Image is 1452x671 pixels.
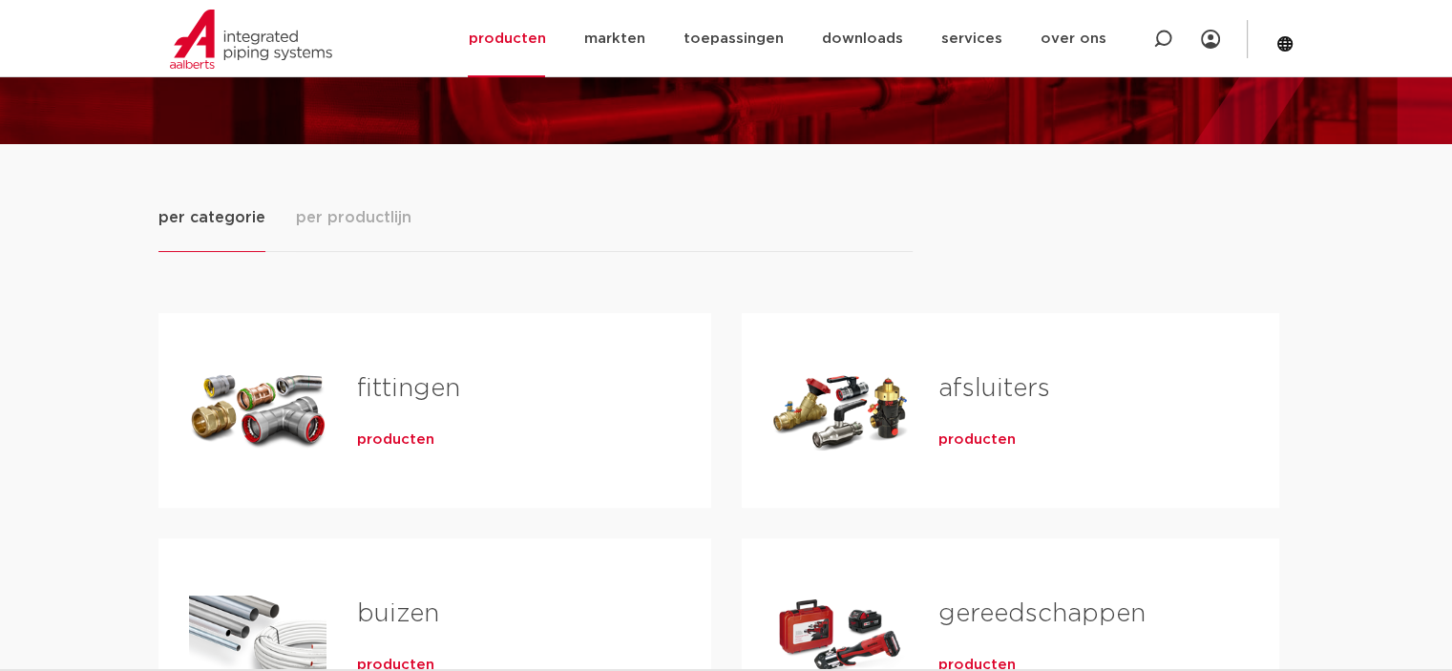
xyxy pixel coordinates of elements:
a: fittingen [357,376,460,401]
span: per productlijn [296,206,411,229]
a: afsluiters [938,376,1050,401]
a: producten [357,430,434,450]
a: producten [938,430,1016,450]
span: per categorie [158,206,265,229]
a: gereedschappen [938,601,1146,626]
a: buizen [357,601,439,626]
